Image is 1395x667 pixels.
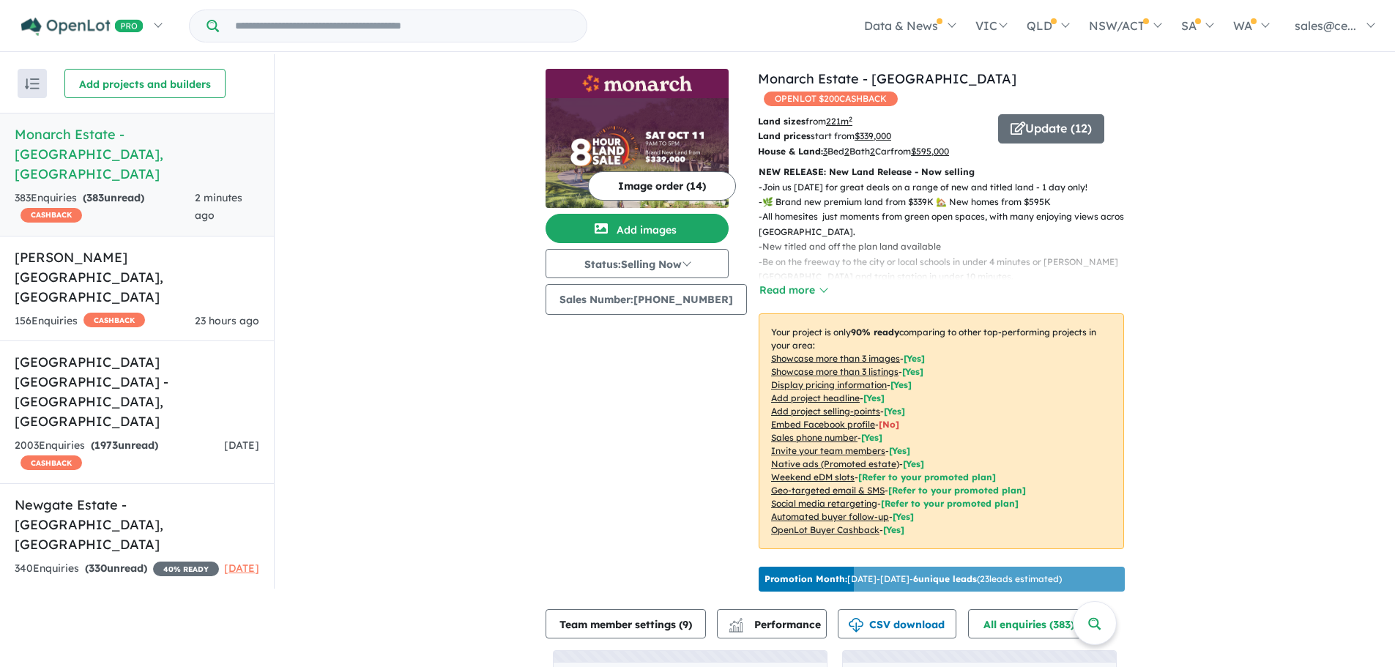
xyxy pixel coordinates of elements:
[15,352,259,431] h5: [GEOGRAPHIC_DATA] [GEOGRAPHIC_DATA] - [GEOGRAPHIC_DATA] , [GEOGRAPHIC_DATA]
[902,366,923,377] span: [ Yes ]
[86,191,104,204] span: 383
[890,379,912,390] span: [ Yes ]
[759,282,827,299] button: Read more
[881,498,1019,509] span: [Refer to your promoted plan]
[861,432,882,443] span: [ Yes ]
[849,115,852,123] sup: 2
[91,439,158,452] strong: ( unread)
[771,498,877,509] u: Social media retargeting
[15,560,219,578] div: 340 Enquir ies
[771,379,887,390] u: Display pricing information
[759,209,1136,239] p: - All homesites just moments from green open spaces, with many enjoying views across [GEOGRAPHIC_...
[863,392,885,403] span: [ Yes ]
[758,146,823,157] b: House & Land:
[771,445,885,456] u: Invite your team members
[913,573,977,584] b: 6 unique leads
[195,191,242,222] span: 2 minutes ago
[546,98,729,208] img: Monarch Estate - Deanside
[551,75,723,92] img: Monarch Estate - Deanside Logo
[1295,18,1356,33] span: sales@ce...
[893,511,914,522] span: [Yes]
[759,180,1136,195] p: - Join us [DATE] for great deals on a range of new and titled land - 1 day only!
[546,69,729,208] a: Monarch Estate - Deanside LogoMonarch Estate - Deanside
[879,419,899,430] span: [ No ]
[759,239,1136,254] p: - New titled and off the plan land available
[15,247,259,307] h5: [PERSON_NAME][GEOGRAPHIC_DATA] , [GEOGRAPHIC_DATA]
[771,472,855,482] u: Weekend eDM slots
[903,458,924,469] span: [Yes]
[758,144,987,159] p: Bed Bath Car from
[83,313,145,327] span: CASHBACK
[546,214,729,243] button: Add images
[94,439,118,452] span: 1973
[89,562,107,575] span: 330
[546,609,706,638] button: Team member settings (9)
[21,18,144,36] img: Openlot PRO Logo White
[771,524,879,535] u: OpenLot Buyer Cashback
[759,165,1124,179] p: NEW RELEASE: New Land Release - Now selling
[729,622,743,632] img: bar-chart.svg
[911,146,949,157] u: $ 595,000
[758,130,811,141] b: Land prices
[844,146,849,157] u: 2
[904,353,925,364] span: [ Yes ]
[717,609,827,638] button: Performance
[823,146,827,157] u: 3
[15,495,259,554] h5: Newgate Estate - [GEOGRAPHIC_DATA] , [GEOGRAPHIC_DATA]
[858,472,996,482] span: [Refer to your promoted plan]
[771,419,875,430] u: Embed Facebook profile
[15,313,145,330] div: 156 Enquir ies
[15,190,195,225] div: 383 Enquir ies
[758,116,806,127] b: Land sizes
[759,313,1124,549] p: Your project is only comparing to other top-performing projects in your area: - - - - - - - - - -...
[25,78,40,89] img: sort.svg
[771,511,889,522] u: Automated buyer follow-up
[884,406,905,417] span: [ Yes ]
[765,573,1062,586] p: [DATE] - [DATE] - ( 23 leads estimated)
[758,129,987,144] p: start from
[771,366,899,377] u: Showcase more than 3 listings
[758,70,1016,87] a: Monarch Estate - [GEOGRAPHIC_DATA]
[849,618,863,633] img: download icon
[838,609,956,638] button: CSV download
[998,114,1104,144] button: Update (12)
[826,116,852,127] u: 221 m
[21,208,82,223] span: CASHBACK
[771,406,880,417] u: Add project selling-points
[224,439,259,452] span: [DATE]
[731,618,821,631] span: Performance
[870,146,875,157] u: 2
[883,524,904,535] span: [Yes]
[758,114,987,129] p: from
[771,458,899,469] u: Native ads (Promoted estate)
[546,284,747,315] button: Sales Number:[PHONE_NUMBER]
[771,353,900,364] u: Showcase more than 3 images
[85,562,147,575] strong: ( unread)
[764,92,898,106] span: OPENLOT $ 200 CASHBACK
[222,10,584,42] input: Try estate name, suburb, builder or developer
[21,455,82,470] span: CASHBACK
[15,124,259,184] h5: Monarch Estate - [GEOGRAPHIC_DATA] , [GEOGRAPHIC_DATA]
[83,191,144,204] strong: ( unread)
[855,130,891,141] u: $ 339,000
[888,485,1026,496] span: [Refer to your promoted plan]
[64,69,226,98] button: Add projects and builders
[15,437,224,472] div: 2003 Enquir ies
[771,485,885,496] u: Geo-targeted email & SMS
[588,171,736,201] button: Image order (14)
[195,314,259,327] span: 23 hours ago
[968,609,1101,638] button: All enquiries (383)
[759,255,1136,285] p: - Be on the freeway to the city or local schools in under 4 minutes or [PERSON_NAME][GEOGRAPHIC_D...
[771,392,860,403] u: Add project headline
[224,562,259,575] span: [DATE]
[759,195,1136,209] p: - 🌿 Brand new premium land from $339K 🏡 New homes from $595K
[851,327,899,338] b: 90 % ready
[765,573,847,584] b: Promotion Month:
[771,432,858,443] u: Sales phone number
[729,618,743,626] img: line-chart.svg
[546,249,729,278] button: Status:Selling Now
[889,445,910,456] span: [ Yes ]
[153,562,219,576] span: 40 % READY
[682,618,688,631] span: 9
